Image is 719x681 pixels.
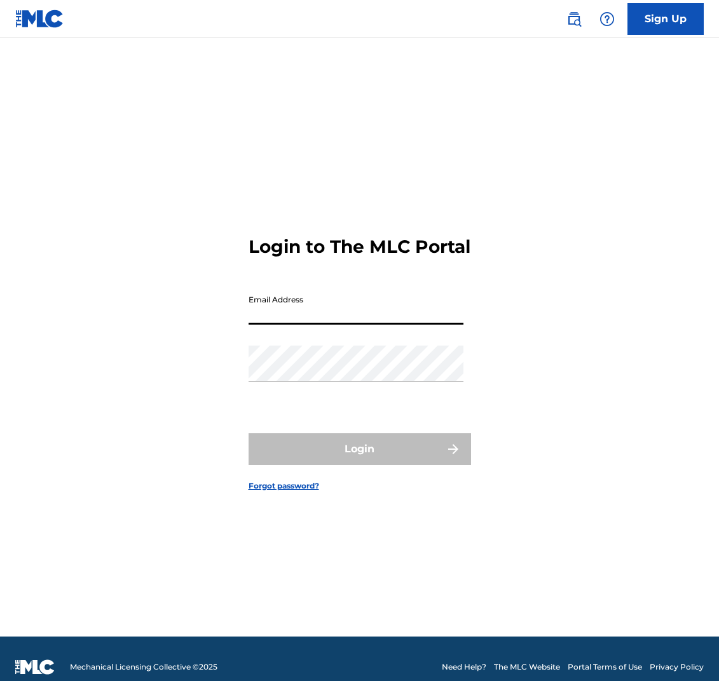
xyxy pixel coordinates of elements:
img: help [599,11,615,27]
img: search [566,11,582,27]
a: Sign Up [627,3,704,35]
div: Help [594,6,620,32]
img: MLC Logo [15,10,64,28]
a: The MLC Website [494,661,560,673]
a: Portal Terms of Use [568,661,642,673]
img: logo [15,659,55,675]
a: Forgot password? [249,480,319,492]
iframe: Chat Widget [655,620,719,681]
h3: Login to The MLC Portal [249,236,470,258]
a: Need Help? [442,661,486,673]
a: Privacy Policy [650,661,704,673]
span: Mechanical Licensing Collective © 2025 [70,661,217,673]
a: Public Search [561,6,587,32]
